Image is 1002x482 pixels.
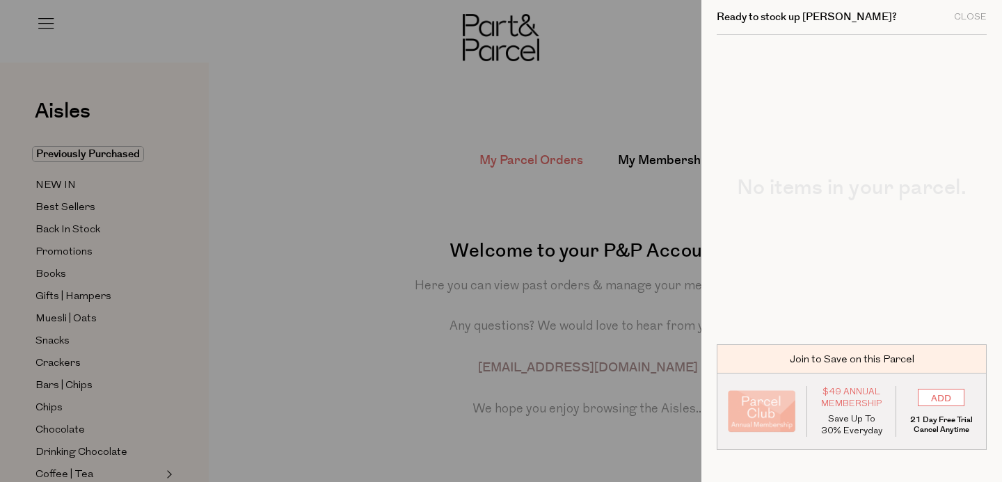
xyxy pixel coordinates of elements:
input: ADD [918,389,964,406]
p: Save Up To 30% Everyday [818,413,886,437]
span: $49 Annual Membership [818,386,886,410]
h2: Ready to stock up [PERSON_NAME]? [717,12,897,22]
h2: No items in your parcel. [717,177,987,198]
div: Join to Save on this Parcel [717,344,987,373]
p: 21 Day Free Trial Cancel Anytime [907,415,976,435]
div: Close [954,13,987,22]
